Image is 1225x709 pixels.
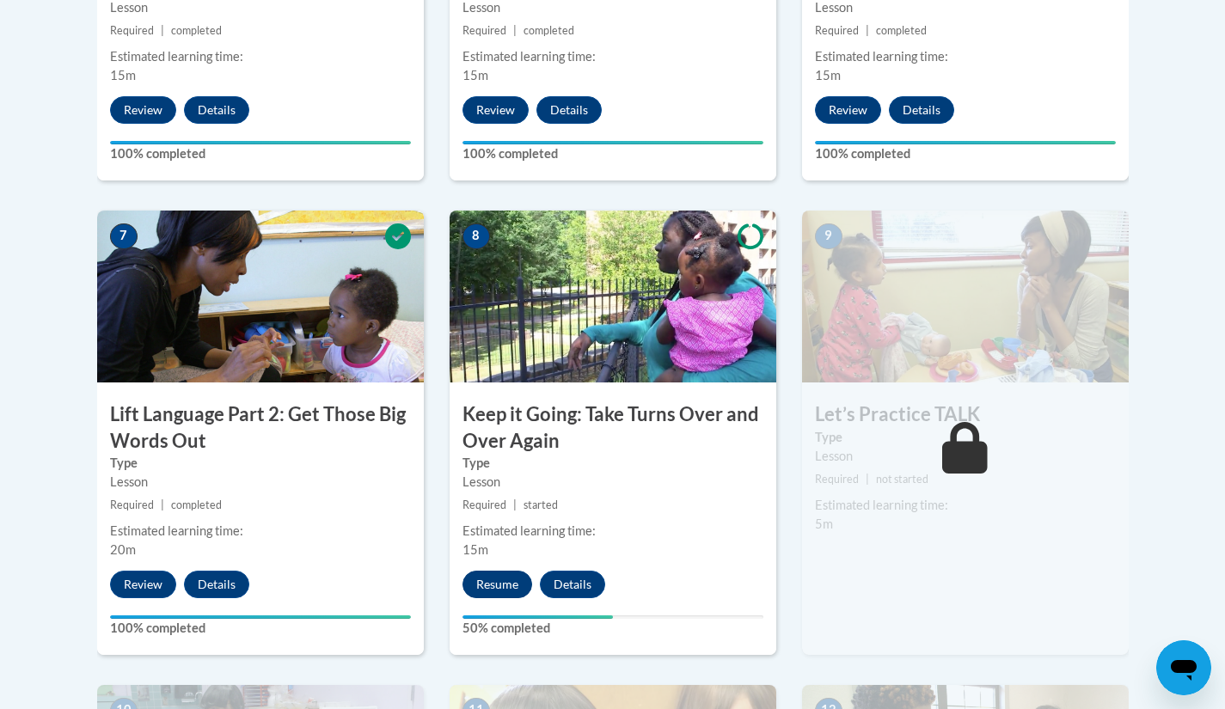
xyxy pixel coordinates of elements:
[110,24,154,37] span: Required
[110,141,411,144] div: Your progress
[97,401,424,455] h3: Lift Language Part 2: Get Those Big Words Out
[184,96,249,124] button: Details
[462,571,532,598] button: Resume
[866,24,869,37] span: |
[513,498,517,511] span: |
[876,473,928,486] span: not started
[110,619,411,638] label: 100% completed
[462,223,490,249] span: 8
[110,47,411,66] div: Estimated learning time:
[110,615,411,619] div: Your progress
[815,473,859,486] span: Required
[866,473,869,486] span: |
[462,68,488,83] span: 15m
[462,47,763,66] div: Estimated learning time:
[110,571,176,598] button: Review
[161,498,164,511] span: |
[97,211,424,382] img: Course Image
[184,571,249,598] button: Details
[462,454,763,473] label: Type
[110,454,411,473] label: Type
[536,96,602,124] button: Details
[110,68,136,83] span: 15m
[815,141,1116,144] div: Your progress
[524,24,574,37] span: completed
[110,144,411,163] label: 100% completed
[450,401,776,455] h3: Keep it Going: Take Turns Over and Over Again
[462,498,506,511] span: Required
[513,24,517,37] span: |
[462,144,763,163] label: 100% completed
[815,144,1116,163] label: 100% completed
[815,516,833,531] span: 5m
[815,96,881,124] button: Review
[110,96,176,124] button: Review
[110,473,411,492] div: Lesson
[462,522,763,541] div: Estimated learning time:
[889,96,954,124] button: Details
[462,141,763,144] div: Your progress
[815,223,842,249] span: 9
[815,428,1116,447] label: Type
[524,498,558,511] span: started
[450,211,776,382] img: Course Image
[540,571,605,598] button: Details
[802,211,1129,382] img: Course Image
[815,447,1116,466] div: Lesson
[876,24,927,37] span: completed
[171,24,222,37] span: completed
[815,496,1116,515] div: Estimated learning time:
[815,68,841,83] span: 15m
[1156,640,1211,695] iframe: Button to launch messaging window
[110,542,136,557] span: 20m
[110,223,138,249] span: 7
[462,473,763,492] div: Lesson
[815,47,1116,66] div: Estimated learning time:
[815,24,859,37] span: Required
[462,615,613,619] div: Your progress
[462,96,529,124] button: Review
[462,542,488,557] span: 15m
[462,619,763,638] label: 50% completed
[110,522,411,541] div: Estimated learning time:
[110,498,154,511] span: Required
[462,24,506,37] span: Required
[171,498,222,511] span: completed
[802,401,1129,428] h3: Let’s Practice TALK
[161,24,164,37] span: |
